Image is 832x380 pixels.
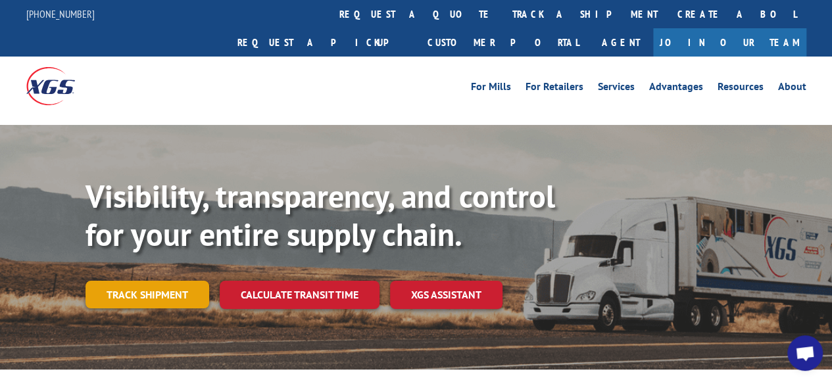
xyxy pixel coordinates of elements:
[471,82,511,96] a: For Mills
[86,281,209,308] a: Track shipment
[589,28,653,57] a: Agent
[390,281,502,309] a: XGS ASSISTANT
[526,82,583,96] a: For Retailers
[598,82,635,96] a: Services
[778,82,806,96] a: About
[220,281,379,309] a: Calculate transit time
[86,176,555,254] b: Visibility, transparency, and control for your entire supply chain.
[787,335,823,371] div: Open chat
[649,82,703,96] a: Advantages
[718,82,764,96] a: Resources
[228,28,418,57] a: Request a pickup
[26,7,95,20] a: [PHONE_NUMBER]
[653,28,806,57] a: Join Our Team
[418,28,589,57] a: Customer Portal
